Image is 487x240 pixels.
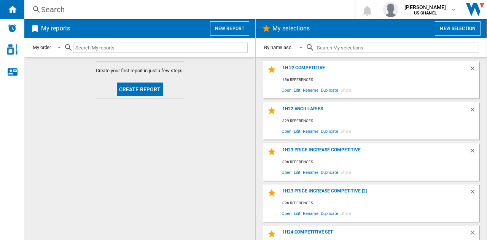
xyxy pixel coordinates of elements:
span: Open [280,167,293,177]
div: 1H23 Price Increase Competitive [280,147,469,157]
span: Duplicate [320,126,339,136]
img: alerts-logo.svg [8,24,17,33]
span: Open [280,208,293,218]
span: Rename [302,85,319,95]
span: Rename [302,126,319,136]
div: 456 references [280,75,479,85]
h2: My selections [271,21,311,36]
span: [PERSON_NAME] [404,3,446,11]
span: Edit [293,208,302,218]
span: Duplicate [320,208,339,218]
div: Search [41,4,335,15]
div: 1H23 Price Increase Competitive [2] [280,188,469,199]
div: Delete [469,229,479,240]
button: Create report [117,83,163,96]
button: New report [210,21,249,36]
span: Duplicate [320,167,339,177]
img: profile.jpg [383,2,398,17]
span: Share [339,167,353,177]
div: Delete [469,65,479,75]
span: Open [280,85,293,95]
div: 329 references [280,116,479,126]
span: Share [339,208,353,218]
input: Search My reports [73,43,248,53]
span: Edit [293,85,302,95]
span: Edit [293,126,302,136]
div: By name asc. [264,45,293,50]
div: 1H 22 Competitive [280,65,469,75]
span: Open [280,126,293,136]
div: Delete [469,106,479,116]
div: Delete [469,147,479,157]
h2: My reports [40,21,72,36]
div: 1H24 Competitive Set [280,229,469,240]
span: Share [339,85,353,95]
div: My order [33,45,51,50]
input: Search My selections [315,43,479,53]
img: cosmetic-logo.svg [7,44,18,55]
span: Rename [302,167,319,177]
div: 1H22 ANCILLARIES [280,106,469,116]
div: 896 references [280,199,479,208]
div: 896 references [280,157,479,167]
b: US CHANEL [414,11,437,16]
span: Edit [293,167,302,177]
button: New selection [435,21,481,36]
span: Duplicate [320,85,339,95]
span: Share [339,126,353,136]
span: Rename [302,208,319,218]
div: Delete [469,188,479,199]
span: Create your first report in just a few steps. [96,67,184,74]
